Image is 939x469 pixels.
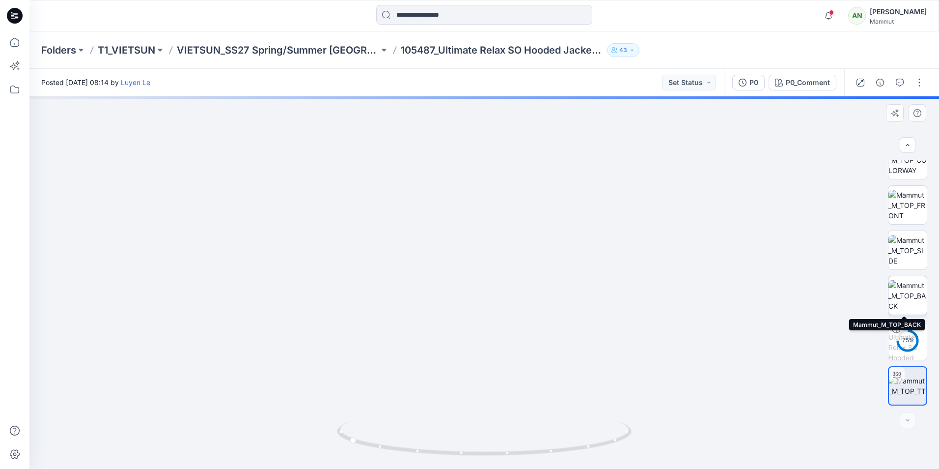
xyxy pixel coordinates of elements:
[888,235,927,266] img: Mammut_M_TOP_SIDE
[769,75,836,90] button: P0_Comment
[888,322,927,360] img: 105487_Ultimate Relax SO Hooded Jacket AF Men P0_Comment
[896,336,919,345] div: 75 %
[888,280,927,311] img: Mammut_M_TOP_BACK
[872,75,888,90] button: Details
[786,77,830,88] div: P0_Comment
[619,45,627,56] p: 43
[98,43,155,57] a: T1_VIETSUN
[848,7,866,25] div: AN
[889,376,926,396] img: Mammut_M_TOP_TT
[41,77,150,88] span: Posted [DATE] 08:14 by
[607,43,639,57] button: 43
[870,6,927,18] div: [PERSON_NAME]
[121,78,150,87] a: Luyen Le
[749,77,758,88] div: P0
[732,75,765,90] button: P0
[177,43,379,57] a: VIETSUN_SS27 Spring/Summer [GEOGRAPHIC_DATA]
[401,43,603,57] p: 105487_Ultimate Relax SO Hooded Jacket AF Men
[888,190,927,221] img: Mammut_M_TOP_FRONT
[888,145,927,176] img: Mammut_M_TOP_COLORWAY
[41,43,76,57] a: Folders
[870,18,927,25] div: Mammut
